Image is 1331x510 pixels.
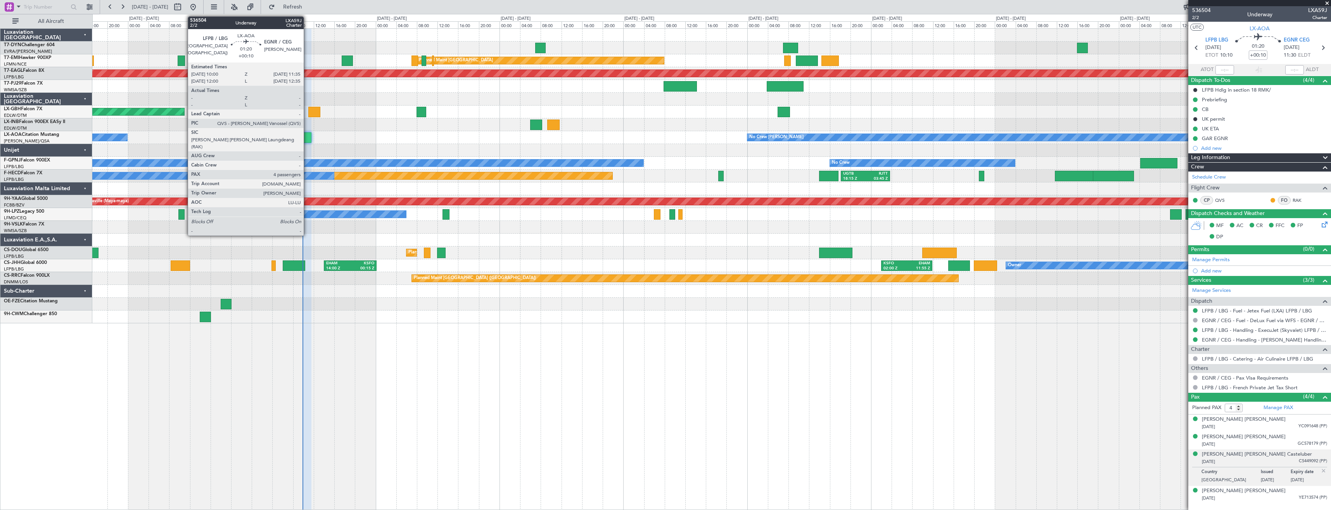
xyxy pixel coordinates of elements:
div: 08:00 [293,21,314,28]
div: 16:00 [458,21,479,28]
div: 08:00 [788,21,809,28]
a: CS-RRCFalcon 900LX [4,273,50,278]
a: EDLW/DTM [4,113,27,118]
div: 00:00 [128,21,149,28]
a: LFPB / LBG - Catering - Air Culinaire LFPB / LBG [1202,356,1313,362]
a: EDLW/DTM [4,125,27,131]
div: [PERSON_NAME] [PERSON_NAME] [1202,416,1286,423]
div: 12:00 [685,21,706,28]
div: 12:00 [562,21,582,28]
span: CS-RRC [4,273,21,278]
div: 04:00 [644,21,665,28]
div: 12:00 [1057,21,1077,28]
div: Prebriefing [1202,96,1227,103]
div: 20:00 [603,21,623,28]
div: [DATE] - [DATE] [1120,16,1150,22]
div: 16:00 [1077,21,1098,28]
a: T7-DYNChallenger 604 [4,43,55,47]
div: 20:00 [107,21,128,28]
a: LFPB/LBG [4,74,24,80]
div: 12:00 [933,21,954,28]
div: 16:00 [830,21,850,28]
div: 04:00 [768,21,788,28]
div: 16:00 [706,21,726,28]
a: EVRA/[PERSON_NAME] [4,49,52,54]
div: AOG Maint Brazzaville (Maya-maya) [58,196,129,207]
span: LFPB LBG [1205,36,1228,44]
div: [DATE] - [DATE] [501,16,531,22]
div: UK permit [1202,116,1225,122]
div: Planned Maint [GEOGRAPHIC_DATA] ([GEOGRAPHIC_DATA]) [414,272,536,284]
div: [DATE] - [DATE] [129,16,159,22]
div: 00:15 Z [350,266,374,271]
div: [DATE] - [DATE] [253,16,283,22]
div: 12:00 [190,21,211,28]
div: 12:00 [1181,21,1201,28]
span: CS-DOU [4,248,22,252]
span: [DATE] - [DATE] [132,3,168,10]
span: [DATE] [1205,44,1221,52]
span: (4/4) [1303,76,1314,84]
a: LFPB / LBG - Fuel - Jetex Fuel (LXA) LFPB / LBG [1202,307,1312,314]
span: YE713574 (PP) [1299,494,1327,501]
div: CP [1200,196,1213,205]
span: MF [1216,222,1224,230]
a: CS-JHHGlobal 6000 [4,260,47,265]
span: ETOT [1205,52,1218,59]
span: YC091648 (PP) [1298,423,1327,430]
div: Underway [1247,10,1272,19]
span: T7-EAGL [4,68,23,73]
span: Flight Crew [1191,184,1220,193]
p: [DATE] [1261,477,1291,485]
a: LX-AOACitation Mustang [4,132,59,137]
div: [DATE] - [DATE] [624,16,654,22]
span: Dispatch To-Dos [1191,76,1230,85]
div: 20:00 [1098,21,1118,28]
span: 9H-VSLK [4,222,23,227]
div: 04:00 [396,21,417,28]
div: 00:00 [995,21,1015,28]
div: 08:00 [912,21,933,28]
span: [DATE] [1202,441,1215,447]
a: WMSA/SZB [4,87,27,93]
div: 00:00 [1119,21,1139,28]
span: 01:20 [1252,43,1264,50]
div: 20:00 [479,21,500,28]
span: LX-INB [4,120,19,124]
div: 18:15 Z [843,176,865,182]
div: 12:00 [314,21,334,28]
a: LFPB / LBG - Handling - ExecuJet (Skyvalet) LFPB / LBG [1202,327,1327,333]
span: CS-JHH [4,260,21,265]
span: [DATE] [1202,459,1215,465]
div: 04:00 [892,21,912,28]
span: ELDT [1298,52,1310,59]
div: [PERSON_NAME] [PERSON_NAME] [1202,433,1286,441]
a: OE-FZECitation Mustang [4,299,58,304]
a: LFPB/LBG [4,266,24,272]
span: 11:30 [1284,52,1296,59]
a: Manage Services [1192,287,1231,295]
span: Refresh [277,4,309,10]
div: 00:00 [376,21,396,28]
div: 20:00 [726,21,747,28]
div: 03:45 Z [866,176,888,182]
div: 16:00 [582,21,603,28]
span: CS449092 (PP) [1299,458,1327,465]
span: (4/4) [1303,392,1314,401]
div: UGTB [843,171,865,177]
a: EGNR / CEG - Fuel - DeLux Fuel via WFS - EGNR / CEG [1202,317,1327,324]
span: DP [1216,233,1223,241]
p: Issued [1261,469,1291,477]
span: 10:10 [1220,52,1232,59]
div: 02:00 Z [883,266,907,271]
input: --:-- [1215,65,1234,75]
a: LX-GBHFalcon 7X [4,107,42,111]
div: 04:00 [272,21,293,28]
span: AC [1236,222,1243,230]
span: Dispatch [1191,297,1212,306]
span: LX-GBH [4,107,21,111]
span: Services [1191,276,1211,285]
span: GC578179 (PP) [1298,441,1327,447]
a: FCBB/BZV [4,202,24,208]
a: LX-INBFalcon 900EX EASy II [4,120,65,124]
